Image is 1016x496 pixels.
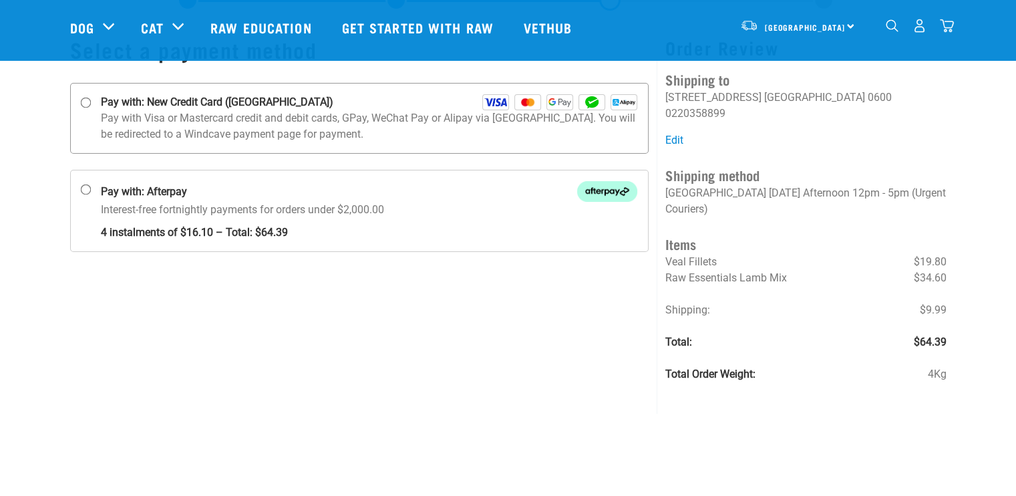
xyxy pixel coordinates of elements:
li: [STREET_ADDRESS] [665,91,761,104]
input: Pay with: New Credit Card ([GEOGRAPHIC_DATA]) Visa Mastercard GPay WeChat Alipay Pay with Visa or... [80,98,91,108]
img: home-icon-1@2x.png [886,19,898,32]
span: 4Kg [927,366,946,382]
p: [GEOGRAPHIC_DATA] [DATE] Afternoon 12pm - 5pm (Urgent Couriers) [665,185,946,217]
a: Get started with Raw [329,1,510,54]
span: $19.80 [913,254,946,270]
img: WeChat [578,94,605,110]
strong: Pay with: New Credit Card ([GEOGRAPHIC_DATA]) [101,94,333,110]
li: [GEOGRAPHIC_DATA] 0600 [764,91,892,104]
span: [GEOGRAPHIC_DATA] [765,25,846,29]
a: Vethub [510,1,589,54]
a: Cat [141,17,164,37]
h4: Shipping to [665,69,946,90]
a: Edit [665,134,683,146]
img: user.png [912,19,926,33]
span: Veal Fillets [665,255,717,268]
span: $64.39 [913,334,946,350]
img: Afterpay [577,181,637,202]
input: Pay with: Afterpay Afterpay Interest-free fortnightly payments for orders under $2,000.00 4 insta... [80,184,91,195]
span: $34.60 [913,270,946,286]
img: Visa [482,94,509,110]
span: $9.99 [919,302,946,318]
strong: Total Order Weight: [665,368,755,380]
a: Raw Education [197,1,328,54]
li: 0220358899 [665,107,725,120]
p: Interest-free fortnightly payments for orders under $2,000.00 [101,202,638,241]
img: home-icon@2x.png [940,19,954,33]
h4: Shipping method [665,164,946,185]
p: Pay with Visa or Mastercard credit and debit cards, GPay, WeChat Pay or Alipay via [GEOGRAPHIC_DA... [101,110,638,142]
img: Alipay [611,94,637,110]
strong: Pay with: Afterpay [101,184,187,200]
span: Raw Essentials Lamb Mix [665,271,787,284]
img: GPay [546,94,573,110]
img: van-moving.png [740,19,758,31]
span: Shipping: [665,303,710,316]
img: Mastercard [514,94,541,110]
strong: Total: [665,336,692,348]
h4: Items [665,233,946,254]
strong: 4 instalments of $16.10 – Total: $64.39 [101,218,638,241]
a: Dog [70,17,94,37]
